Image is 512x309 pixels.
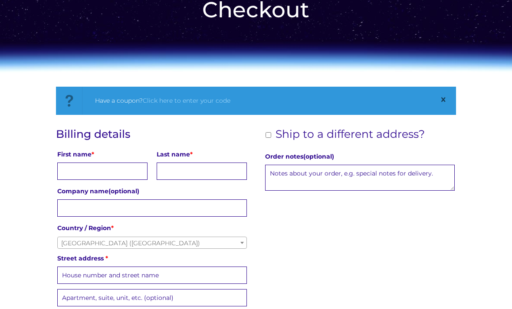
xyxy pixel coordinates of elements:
abbr: required [190,150,193,158]
span: (optional) [108,187,139,195]
span: United Kingdom (UK) [57,237,246,249]
label: Street address [57,252,246,264]
label: Country / Region [57,222,246,234]
div: Have a coupon? [95,95,432,106]
label: Order notes [265,150,454,163]
input: House number and street name [57,267,246,284]
label: First name [57,148,148,160]
span: Ship to a different address? [276,127,425,140]
h3: Billing details [56,128,248,140]
abbr: required [92,150,94,158]
a: Click here to enter your code [143,97,230,104]
label: Last name [157,148,247,160]
abbr: required [105,254,108,262]
label: Company name [57,185,246,197]
span: (optional) [303,153,334,160]
input: Apartment, suite, unit, etc. (optional) [57,289,246,306]
abbr: required [111,224,114,232]
span: United Kingdom (UK) [58,237,246,249]
input: Ship to a different address? [266,132,271,138]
